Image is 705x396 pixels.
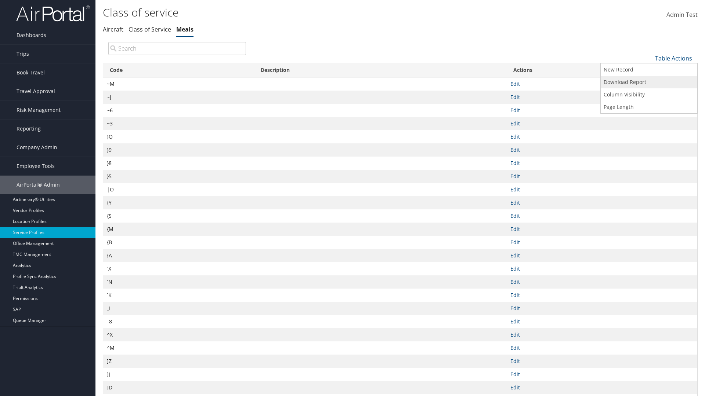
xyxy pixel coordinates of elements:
[17,82,55,100] span: Travel Approval
[17,157,55,175] span: Employee Tools
[17,45,29,63] span: Trips
[601,63,697,76] a: New Record
[601,88,697,101] a: Column Visibility
[601,101,697,113] a: Page Length
[17,101,61,119] span: Risk Management
[17,26,46,44] span: Dashboards
[17,120,41,138] span: Reporting
[601,76,697,88] a: Download Report
[17,176,60,194] span: AirPortal® Admin
[16,5,90,22] img: airportal-logo.png
[17,63,45,82] span: Book Travel
[17,138,57,157] span: Company Admin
